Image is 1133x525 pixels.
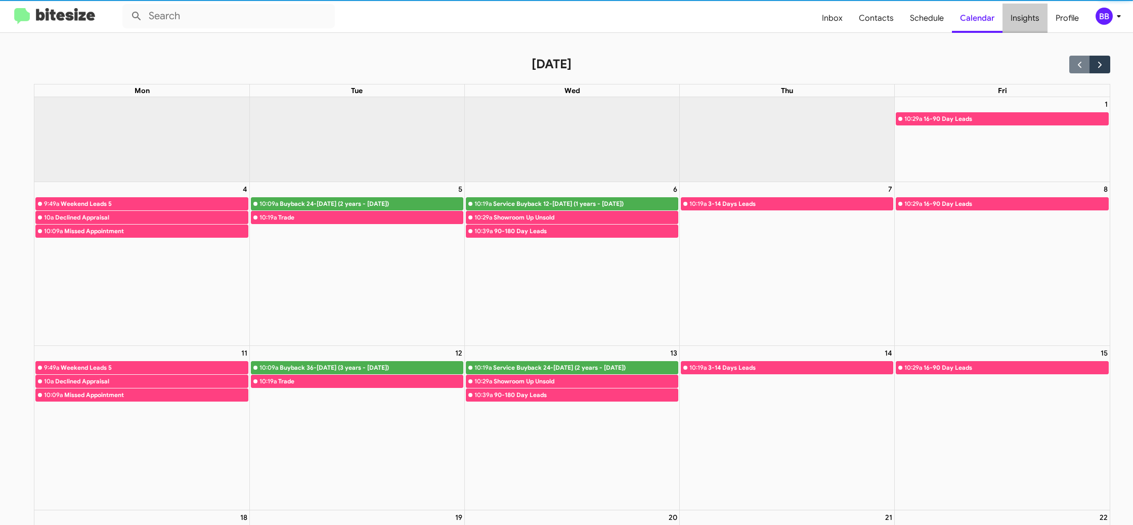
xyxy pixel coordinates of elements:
td: August 7, 2025 [680,182,895,346]
a: Insights [1003,4,1048,33]
div: Service Buyback 12-[DATE] (1 years - [DATE]) [493,199,678,209]
td: August 8, 2025 [895,182,1110,346]
div: Missed Appointment [64,390,248,400]
div: 90-180 Day Leads [494,390,678,400]
div: 10:19a [259,212,277,223]
td: August 6, 2025 [465,182,680,346]
div: 10:19a [689,199,707,209]
div: Buyback 24-[DATE] (2 years - [DATE]) [280,199,463,209]
a: August 20, 2025 [667,510,679,524]
a: Tuesday [349,84,365,97]
div: 10:29a [474,376,492,386]
td: August 1, 2025 [895,97,1110,182]
td: August 12, 2025 [249,346,464,510]
a: Calendar [952,4,1003,33]
a: Profile [1048,4,1087,33]
a: August 19, 2025 [453,510,464,524]
div: 10a [44,376,54,386]
div: Missed Appointment [64,226,248,236]
a: August 5, 2025 [456,182,464,196]
button: BB [1087,8,1122,25]
td: August 14, 2025 [680,346,895,510]
div: 10:19a [689,363,707,373]
td: August 15, 2025 [895,346,1110,510]
div: Trade [278,376,463,386]
a: Friday [996,84,1009,97]
div: 3-14 Days Leads [708,363,893,373]
div: Declined Appraisal [55,212,248,223]
div: Declined Appraisal [55,376,248,386]
div: 10:29a [474,212,492,223]
a: Wednesday [562,84,582,97]
div: 16-90 Day Leads [924,199,1108,209]
div: 9:49a [44,363,59,373]
div: 16-90 Day Leads [924,114,1108,124]
a: August 6, 2025 [671,182,679,196]
div: 10:29a [904,199,922,209]
div: 9:49a [44,199,59,209]
td: August 5, 2025 [249,182,464,346]
div: Buyback 36-[DATE] (3 years - [DATE]) [280,363,463,373]
div: 90-180 Day Leads [494,226,678,236]
div: 10:19a [259,376,277,386]
div: 10:19a [474,199,492,209]
a: August 7, 2025 [886,182,894,196]
a: Monday [133,84,152,97]
div: Weekend Leads 5 [61,199,248,209]
div: 10a [44,212,54,223]
div: 10:09a [44,390,63,400]
div: 10:09a [259,363,278,373]
div: 10:29a [904,363,922,373]
div: 3-14 Days Leads [708,199,893,209]
div: 10:39a [474,226,493,236]
td: August 4, 2025 [34,182,249,346]
div: Trade [278,212,463,223]
a: August 4, 2025 [241,182,249,196]
div: BB [1096,8,1113,25]
a: Contacts [851,4,902,33]
a: August 13, 2025 [668,346,679,360]
div: 10:09a [259,199,278,209]
a: August 15, 2025 [1099,346,1110,360]
div: Showroom Up Unsold [494,212,678,223]
input: Search [122,4,335,28]
div: Service Buyback 24-[DATE] (2 years - [DATE]) [493,363,678,373]
div: 16-90 Day Leads [924,363,1108,373]
a: August 11, 2025 [239,346,249,360]
a: Thursday [779,84,795,97]
a: August 14, 2025 [883,346,894,360]
td: August 13, 2025 [465,346,680,510]
a: August 22, 2025 [1098,510,1110,524]
a: Schedule [902,4,952,33]
div: 10:09a [44,226,63,236]
a: August 8, 2025 [1102,182,1110,196]
td: August 11, 2025 [34,346,249,510]
a: August 18, 2025 [238,510,249,524]
a: August 1, 2025 [1103,97,1110,111]
div: 10:29a [904,114,922,124]
a: August 12, 2025 [453,346,464,360]
button: Next month [1090,56,1110,73]
h2: [DATE] [532,56,572,72]
div: Showroom Up Unsold [494,376,678,386]
div: 10:19a [474,363,492,373]
div: Weekend Leads 5 [61,363,248,373]
div: 10:39a [474,390,493,400]
button: Previous month [1069,56,1090,73]
a: August 21, 2025 [883,510,894,524]
a: Inbox [814,4,851,33]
